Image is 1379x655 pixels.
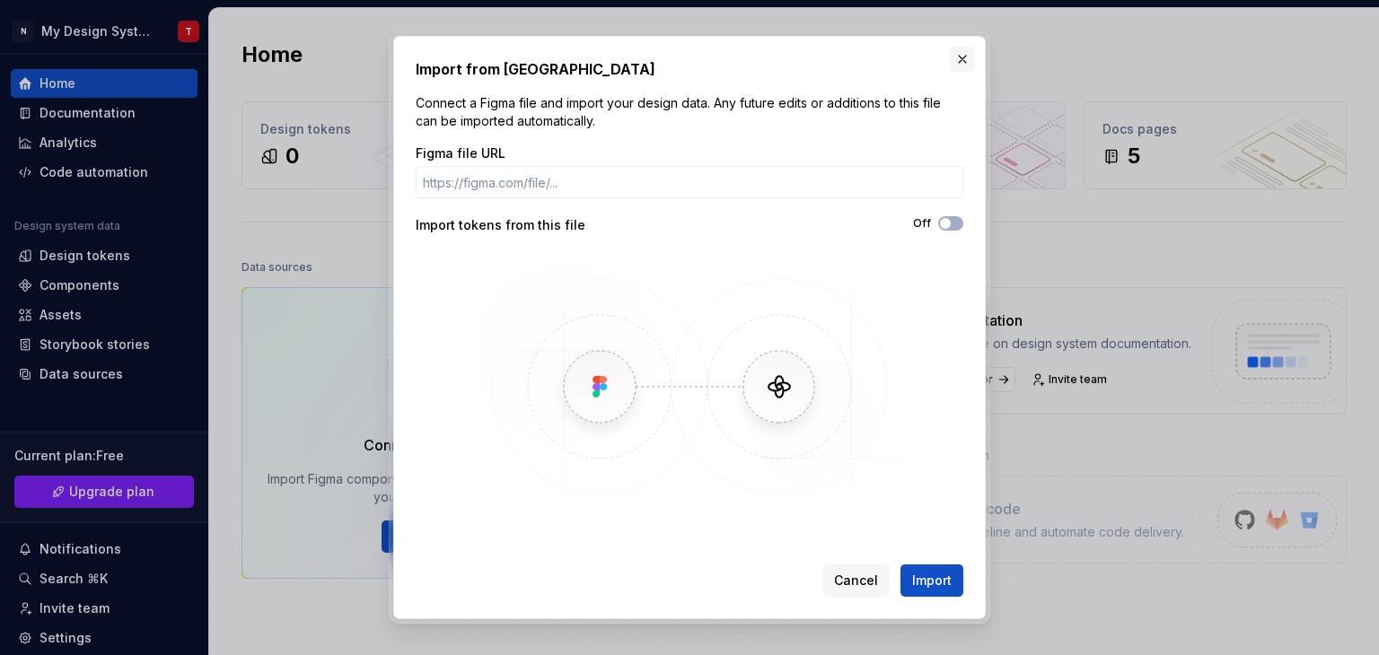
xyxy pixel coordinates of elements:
[900,564,963,597] button: Import
[416,166,963,198] input: https://figma.com/file/...
[834,572,878,589] span: Cancel
[913,216,931,231] label: Off
[416,144,505,162] label: Figma file URL
[822,564,890,597] button: Cancel
[912,572,952,589] span: Import
[416,58,963,80] h2: Import from [GEOGRAPHIC_DATA]
[416,94,963,130] p: Connect a Figma file and import your design data. Any future edits or additions to this file can ...
[416,216,689,234] div: Import tokens from this file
